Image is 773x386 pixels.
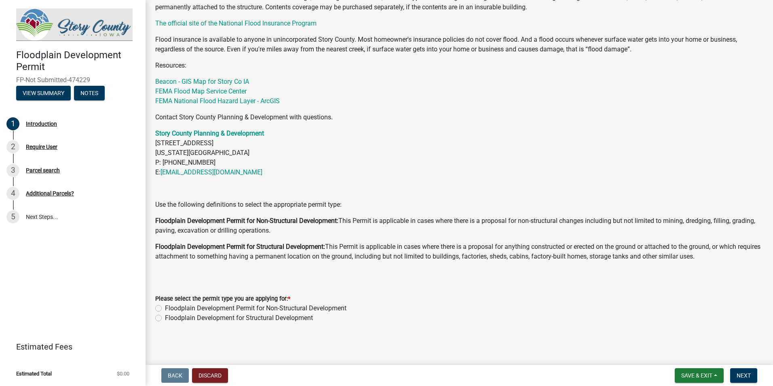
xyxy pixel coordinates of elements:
a: [EMAIL_ADDRESS][DOMAIN_NAME] [161,168,262,176]
strong: Floodplain Development Permit for Non-Structural Development: [155,217,338,225]
div: 3 [6,164,19,177]
wm-modal-confirm: Summary [16,90,71,97]
div: 1 [6,117,19,130]
span: Next [737,372,751,379]
p: [STREET_ADDRESS] [US_STATE][GEOGRAPHIC_DATA] P: [PHONE_NUMBER] E: [155,129,763,177]
label: Floodplain Development for Structural Development [165,313,313,323]
span: FP-Not Submitted-474229 [16,76,129,84]
button: Next [730,368,757,383]
p: This Permit is applicable in cases where there is a proposal for non-structural changes including... [155,216,763,235]
button: Save & Exit [675,368,724,383]
wm-modal-confirm: Notes [74,90,105,97]
div: 5 [6,210,19,223]
span: Save & Exit [681,372,712,379]
div: 4 [6,187,19,200]
p: Flood insurance is available to anyone in unincorporated Story County. Most homeowner's insurance... [155,35,763,54]
button: View Summary [16,86,71,100]
span: Back [168,372,182,379]
a: FEMA Flood Map Service Center [155,87,247,95]
h4: Floodplain Development Permit [16,49,139,73]
a: Estimated Fees [6,339,133,355]
img: Story County, Iowa [16,8,133,41]
a: FEMA National Flood Hazard Layer - ArcGIS [155,97,280,105]
div: Require User [26,144,57,150]
p: This Permit is applicable in cases where there is a proposal for anything constructed or erected ... [155,242,763,261]
label: Floodplain Development Permit for Non-Structural Development [165,303,346,313]
button: Discard [192,368,228,383]
div: Additional Parcels? [26,191,74,196]
label: Please select the permit type you are applying for: [155,296,290,302]
div: Parcel search [26,168,60,173]
p: Contact Story County Planning & Development with questions. [155,112,763,122]
span: Estimated Total [16,371,52,376]
strong: Floodplain Development Permit for Structural Development: [155,243,325,250]
a: The official site of the National Flood Insurance Program [155,19,317,27]
button: Notes [74,86,105,100]
div: 2 [6,140,19,153]
div: Introduction [26,121,57,127]
a: Beacon - GIS Map for Story Co IA [155,78,249,85]
a: Story County Planning & Development [155,129,264,137]
span: $0.00 [117,371,129,376]
p: Resources: [155,61,763,70]
p: Use the following definitions to select the appropriate permit type: [155,200,763,210]
button: Back [161,368,189,383]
